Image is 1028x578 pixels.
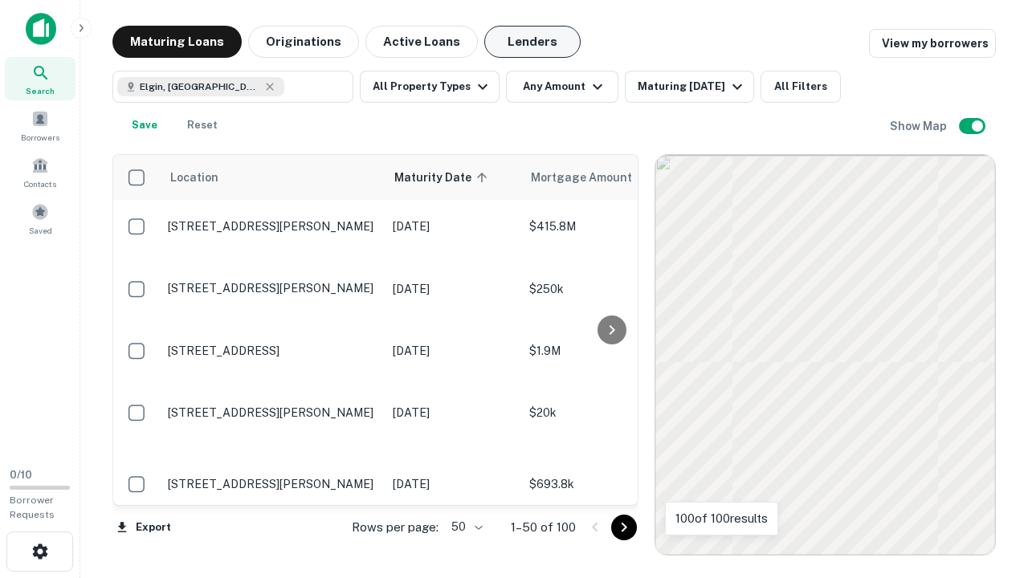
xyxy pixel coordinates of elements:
[638,77,747,96] div: Maturing [DATE]
[445,515,485,539] div: 50
[511,518,576,537] p: 1–50 of 100
[5,150,75,193] a: Contacts
[521,155,698,200] th: Mortgage Amount
[5,57,75,100] a: Search
[168,405,377,420] p: [STREET_ADDRESS][PERSON_NAME]
[168,219,377,234] p: [STREET_ADDRESS][PERSON_NAME]
[625,71,754,103] button: Maturing [DATE]
[360,71,500,103] button: All Property Types
[112,26,242,58] button: Maturing Loans
[529,342,690,360] p: $1.9M
[119,109,170,141] button: Save your search to get updates of matches that match your search criteria.
[529,218,690,235] p: $415.8M
[177,109,228,141] button: Reset
[112,515,175,539] button: Export
[393,342,513,360] p: [DATE]
[26,84,55,97] span: Search
[393,404,513,421] p: [DATE]
[168,281,377,295] p: [STREET_ADDRESS][PERSON_NAME]
[948,450,1028,527] iframe: Chat Widget
[10,469,32,481] span: 0 / 10
[24,177,56,190] span: Contacts
[655,155,995,555] div: 0 0
[10,495,55,520] span: Borrower Requests
[140,79,260,94] span: Elgin, [GEOGRAPHIC_DATA], [GEOGRAPHIC_DATA]
[531,168,653,187] span: Mortgage Amount
[248,26,359,58] button: Originations
[529,475,690,493] p: $693.8k
[529,404,690,421] p: $20k
[5,104,75,147] a: Borrowers
[21,131,59,144] span: Borrowers
[169,168,218,187] span: Location
[352,518,439,537] p: Rows per page:
[890,117,949,135] h6: Show Map
[29,224,52,237] span: Saved
[393,475,513,493] p: [DATE]
[529,280,690,298] p: $250k
[393,280,513,298] p: [DATE]
[506,71,618,103] button: Any Amount
[675,509,768,528] p: 100 of 100 results
[393,218,513,235] p: [DATE]
[394,168,492,187] span: Maturity Date
[484,26,581,58] button: Lenders
[869,29,996,58] a: View my borrowers
[365,26,478,58] button: Active Loans
[385,155,521,200] th: Maturity Date
[168,477,377,491] p: [STREET_ADDRESS][PERSON_NAME]
[611,515,637,540] button: Go to next page
[160,155,385,200] th: Location
[26,13,56,45] img: capitalize-icon.png
[761,71,841,103] button: All Filters
[5,197,75,240] a: Saved
[168,344,377,358] p: [STREET_ADDRESS]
